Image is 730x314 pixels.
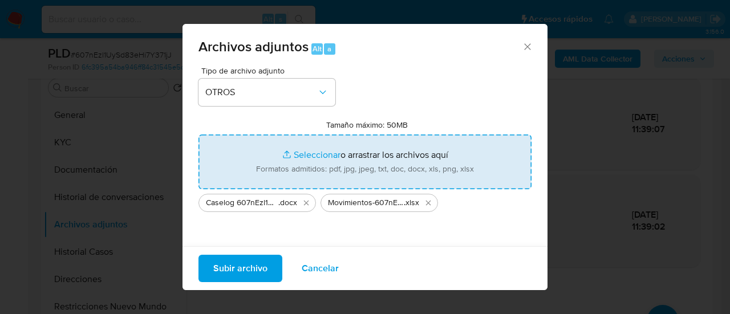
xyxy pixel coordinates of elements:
span: Cancelar [302,256,339,281]
ul: Archivos seleccionados [198,189,532,212]
button: Eliminar Movimientos-607nEzl1UySd83eHi7Y371jJ.xlsx [421,196,435,210]
span: Archivos adjuntos [198,36,309,56]
span: Tipo de archivo adjunto [201,67,338,75]
span: Subir archivo [213,256,267,281]
span: Alt [313,43,322,54]
span: Movimientos-607nEzl1UySd83eHi7Y371jJ [328,197,404,209]
button: Eliminar Caselog 607nEzl1UySd83eHi7Y371jJ_2025_07_18_01_57_51.docx [299,196,313,210]
span: .docx [278,197,297,209]
button: OTROS [198,79,335,106]
button: Subir archivo [198,255,282,282]
label: Tamaño máximo: 50MB [326,120,408,130]
button: Cerrar [522,41,532,51]
span: a [327,43,331,54]
span: Caselog 607nEzl1UySd83eHi7Y371jJ_2025_07_18_01_57_51 [206,197,278,209]
span: .xlsx [404,197,419,209]
button: Cancelar [287,255,354,282]
span: OTROS [205,87,317,98]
